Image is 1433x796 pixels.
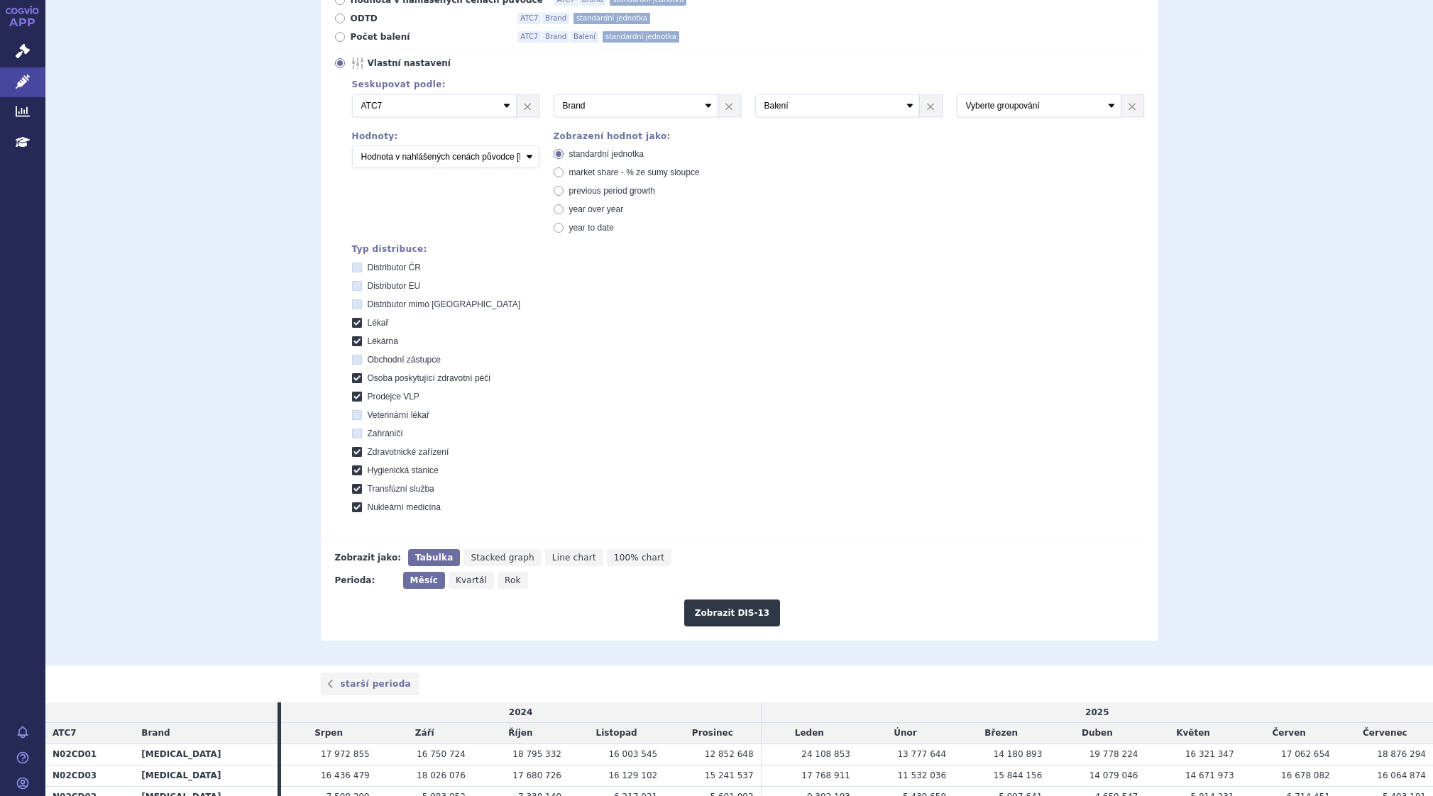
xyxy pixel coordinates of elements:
[761,702,1433,723] td: 2025
[1281,749,1330,759] span: 17 062 654
[705,770,754,780] span: 15 241 537
[569,186,655,196] span: previous period growth
[1241,723,1337,744] td: Červen
[994,749,1043,759] span: 14 180 893
[338,79,1144,89] div: Seskupovat podle:
[857,723,953,744] td: Únor
[368,447,449,457] span: Zdravotnické zařízení
[1337,723,1433,744] td: Červenec
[569,149,644,159] span: standardní jednotka
[517,13,541,24] span: ATC7
[608,770,657,780] span: 16 129 102
[368,262,421,272] span: Distributor ČR
[368,355,441,365] span: Obchodní zástupce
[368,410,429,420] span: Veterinární lékař
[417,749,466,759] span: 16 750 724
[368,299,521,309] span: Distributor mimo [GEOGRAPHIC_DATA]
[512,770,561,780] span: 17 680 726
[335,549,401,566] div: Zobrazit jako:
[141,728,170,738] span: Brand
[281,702,762,723] td: 2024
[368,465,439,475] span: Hygienická stanice
[352,131,539,141] div: Hodnoty:
[368,57,524,69] span: Vlastní nastavení
[554,131,741,141] div: Zobrazení hodnot jako:
[542,31,569,43] span: Brand
[953,723,1049,744] td: Březen
[684,599,780,626] button: Zobrazit DIS-13
[473,723,569,744] td: Říjen
[368,484,434,494] span: Transfúzní služba
[718,95,740,116] a: ×
[664,723,761,744] td: Prosinec
[1377,770,1426,780] span: 16 064 874
[505,575,521,585] span: Rok
[801,770,850,780] span: 17 768 911
[552,553,596,563] span: Line chart
[1185,749,1234,759] span: 16 321 347
[569,723,664,744] td: Listopad
[705,749,754,759] span: 12 852 648
[351,31,507,43] span: Počet balení
[761,723,857,744] td: Leden
[368,373,490,383] span: Osoba poskytující zdravotní péči
[608,749,657,759] span: 16 003 545
[45,765,134,787] th: N02CD03
[573,13,650,24] span: standardní jednotka
[368,281,421,291] span: Distributor EU
[321,770,370,780] span: 16 436 479
[368,502,441,512] span: Nukleární medicína
[571,31,598,43] span: Balení
[338,94,1144,117] div: 2
[134,744,277,765] th: [MEDICAL_DATA]
[897,770,946,780] span: 11 532 036
[471,553,534,563] span: Stacked graph
[614,553,664,563] span: 100% chart
[456,575,487,585] span: Kvartál
[603,31,679,43] span: standardní jednotka
[920,95,942,116] a: ×
[351,13,507,24] span: ODTD
[512,749,561,759] span: 18 795 332
[1089,770,1138,780] span: 14 079 046
[281,723,377,744] td: Srpen
[368,429,403,438] span: Zahraničí
[801,749,850,759] span: 24 108 853
[321,749,370,759] span: 17 972 855
[335,572,396,589] div: Perioda:
[1281,770,1330,780] span: 16 678 082
[134,765,277,787] th: [MEDICAL_DATA]
[53,728,77,738] span: ATC7
[417,770,466,780] span: 18 026 076
[1089,749,1138,759] span: 19 778 224
[1121,95,1143,116] a: ×
[542,13,569,24] span: Brand
[368,336,398,346] span: Lékárna
[377,723,473,744] td: Září
[569,167,700,177] span: market share - % ze sumy sloupce
[569,223,614,233] span: year to date
[368,318,389,328] span: Lékař
[415,553,453,563] span: Tabulka
[1049,723,1145,744] td: Duben
[410,575,438,585] span: Měsíc
[569,204,624,214] span: year over year
[1185,770,1234,780] span: 14 671 973
[45,744,134,765] th: N02CD01
[994,770,1043,780] span: 15 844 156
[897,749,946,759] span: 13 777 644
[352,244,1144,254] div: Typ distribuce:
[1377,749,1426,759] span: 18 876 294
[368,392,419,402] span: Prodejce VLP
[1145,723,1241,744] td: Květen
[517,95,539,116] a: ×
[517,31,541,43] span: ATC7
[321,673,420,695] a: starší perioda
